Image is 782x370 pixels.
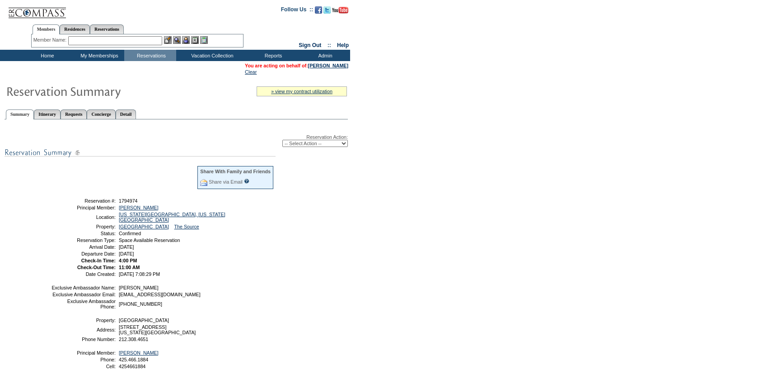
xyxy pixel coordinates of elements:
td: Departure Date: [51,251,116,256]
a: Help [337,42,349,48]
a: Share via Email [209,179,243,185]
span: [GEOGRAPHIC_DATA] [119,318,169,323]
td: Reservation #: [51,198,116,204]
span: 4254661884 [119,364,145,369]
img: Reservations [191,36,199,44]
td: Exclusive Ambassador Name: [51,285,116,290]
td: Phone: [51,357,116,362]
img: Subscribe to our YouTube Channel [332,7,348,14]
a: Detail [116,109,136,119]
input: What is this? [244,179,249,184]
a: [PERSON_NAME] [119,350,159,356]
td: Property: [51,224,116,229]
img: Reservaton Summary [6,82,187,100]
strong: Check-Out Time: [77,265,116,270]
td: Reservations [124,50,176,61]
a: Residences [60,24,90,34]
span: 212.308.4651 [119,337,148,342]
td: Arrival Date: [51,244,116,250]
a: Requests [61,109,87,119]
div: Member Name: [33,36,68,44]
a: Members [33,24,60,34]
img: Follow us on Twitter [323,6,331,14]
span: [STREET_ADDRESS] [US_STATE][GEOGRAPHIC_DATA] [119,324,196,335]
strong: Check-In Time: [81,258,116,263]
td: Reservation Type: [51,237,116,243]
td: Home [20,50,72,61]
td: Principal Member: [51,205,116,210]
span: [EMAIL_ADDRESS][DOMAIN_NAME] [119,292,201,297]
a: » view my contract utilization [271,89,332,94]
td: Cell: [51,364,116,369]
div: Reservation Action: [5,134,348,147]
span: You are acting on behalf of: [245,63,348,68]
span: 11:00 AM [119,265,140,270]
a: Concierge [87,109,115,119]
td: My Memberships [72,50,124,61]
td: Location: [51,212,116,223]
td: Status: [51,231,116,236]
span: 425.466.1884 [119,357,148,362]
span: :: [328,42,331,48]
span: [PHONE_NUMBER] [119,301,162,307]
td: Exclusive Ambassador Email: [51,292,116,297]
td: Address: [51,324,116,335]
a: Subscribe to our YouTube Channel [332,9,348,14]
img: subTtlResSummary.gif [5,147,276,158]
td: Exclusive Ambassador Phone: [51,299,116,309]
a: [GEOGRAPHIC_DATA] [119,224,169,229]
td: Admin [298,50,350,61]
a: Become our fan on Facebook [315,9,322,14]
td: Date Created: [51,271,116,277]
a: [US_STATE][GEOGRAPHIC_DATA], [US_STATE][GEOGRAPHIC_DATA] [119,212,225,223]
img: Become our fan on Facebook [315,6,322,14]
a: Itinerary [34,109,61,119]
a: Clear [245,69,257,75]
td: Principal Member: [51,350,116,356]
span: [DATE] [119,244,134,250]
td: Reports [246,50,298,61]
span: 4:00 PM [119,258,137,263]
img: View [173,36,181,44]
td: Follow Us :: [281,5,313,16]
a: [PERSON_NAME] [119,205,159,210]
a: Follow us on Twitter [323,9,331,14]
td: Vacation Collection [176,50,246,61]
td: Property: [51,318,116,323]
img: b_calculator.gif [200,36,208,44]
a: Summary [6,109,34,119]
a: The Source [174,224,199,229]
a: [PERSON_NAME] [308,63,348,68]
span: Confirmed [119,231,141,236]
span: Space Available Reservation [119,237,180,243]
span: 1794974 [119,198,138,204]
span: [PERSON_NAME] [119,285,159,290]
a: Reservations [90,24,124,34]
span: [DATE] [119,251,134,256]
img: Impersonate [182,36,190,44]
span: [DATE] 7:08:29 PM [119,271,160,277]
img: b_edit.gif [164,36,172,44]
div: Share With Family and Friends [200,169,271,174]
td: Phone Number: [51,337,116,342]
a: Sign Out [299,42,321,48]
